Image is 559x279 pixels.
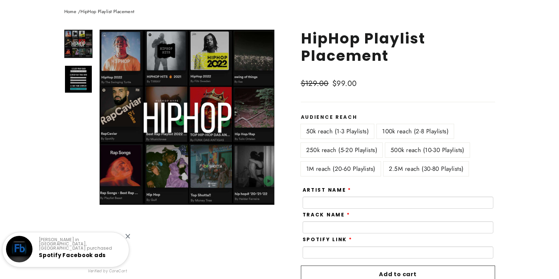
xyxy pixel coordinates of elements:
[303,212,350,218] label: Track Name
[39,251,106,265] a: Spotify Facebook ads Camp...
[301,78,329,89] span: $129.00
[301,30,495,64] h1: HipHop Playlist Placement
[39,238,123,250] p: [PERSON_NAME] in [GEOGRAPHIC_DATA], [GEOGRAPHIC_DATA] purchased
[301,162,381,176] label: 1M reach (20-60 Playlists)
[301,143,382,157] label: 250k reach (5-20 Playlists)
[303,187,352,193] label: Artist Name
[88,268,127,274] small: Verified by CareCart
[65,66,92,93] img: HipHop Playlist Placement
[301,124,374,139] label: 50k reach (1-3 Playlists)
[377,124,454,139] label: 100k reach (2-8 Playlists)
[379,270,417,278] span: Add to cart
[64,8,495,16] nav: breadcrumbs
[332,78,357,89] span: $99.00
[383,162,469,176] label: 2.5M reach (30-80 Playlists)
[78,8,81,15] span: /
[385,143,470,157] label: 500k reach (10-30 Playlists)
[303,237,352,243] label: Spotify Link
[64,8,77,15] a: Home
[301,115,495,120] label: Audience Reach
[65,30,92,57] img: HipHop Playlist Placement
